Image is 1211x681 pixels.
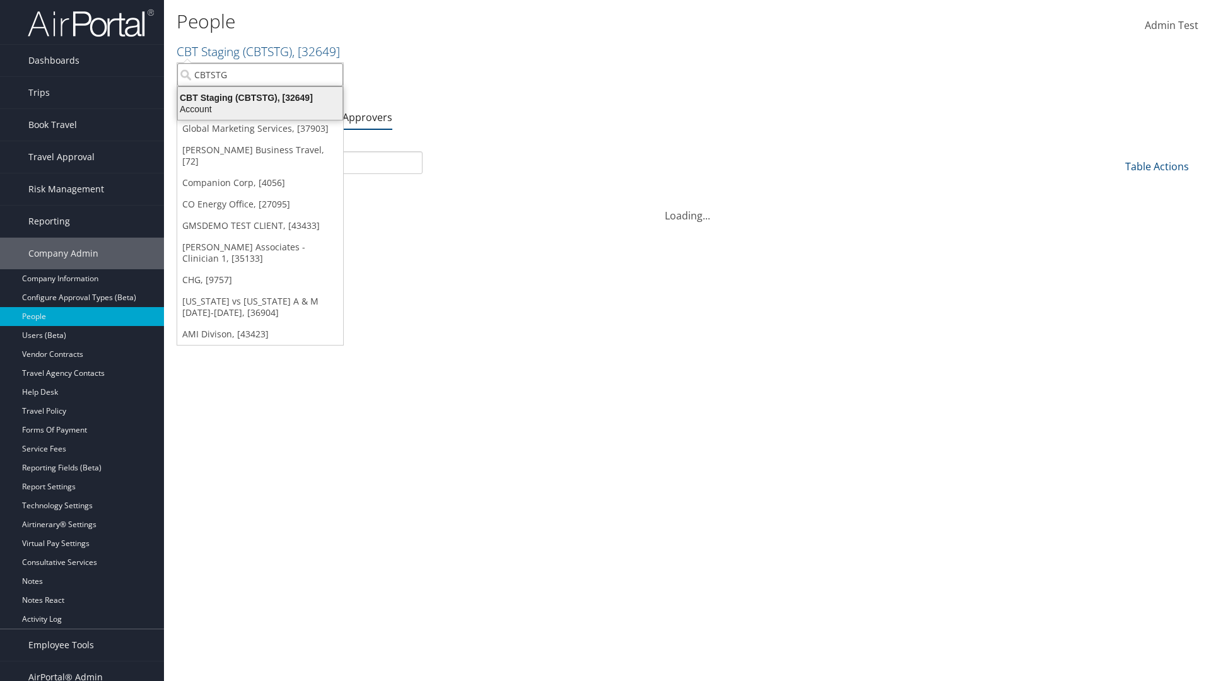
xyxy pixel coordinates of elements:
[177,43,340,60] a: CBT Staging
[28,629,94,661] span: Employee Tools
[177,236,343,269] a: [PERSON_NAME] Associates - Clinician 1, [35133]
[170,92,350,103] div: CBT Staging (CBTSTG), [32649]
[177,323,343,345] a: AMI Divison, [43423]
[28,238,98,269] span: Company Admin
[28,77,50,108] span: Trips
[177,8,858,35] h1: People
[177,172,343,194] a: Companion Corp, [4056]
[28,109,77,141] span: Book Travel
[177,269,343,291] a: CHG, [9757]
[177,194,343,215] a: CO Energy Office, [27095]
[28,206,70,237] span: Reporting
[177,63,343,86] input: Search Accounts
[28,173,104,205] span: Risk Management
[1145,18,1198,32] span: Admin Test
[177,118,343,139] a: Global Marketing Services, [37903]
[292,43,340,60] span: , [ 32649 ]
[28,45,79,76] span: Dashboards
[177,215,343,236] a: GMSDEMO TEST CLIENT, [43433]
[1125,160,1189,173] a: Table Actions
[177,193,1198,223] div: Loading...
[177,291,343,323] a: [US_STATE] vs [US_STATE] A & M [DATE]-[DATE], [36904]
[28,141,95,173] span: Travel Approval
[177,139,343,172] a: [PERSON_NAME] Business Travel, [72]
[1145,6,1198,45] a: Admin Test
[170,103,350,115] div: Account
[342,110,392,124] a: Approvers
[28,8,154,38] img: airportal-logo.png
[243,43,292,60] span: ( CBTSTG )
